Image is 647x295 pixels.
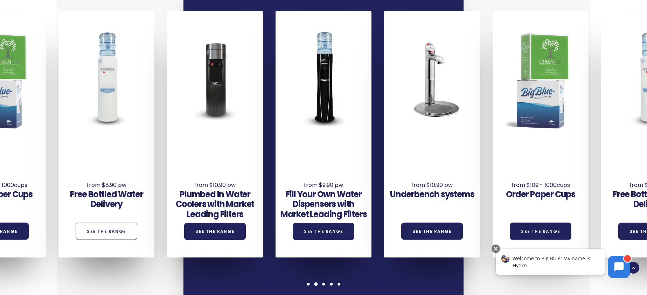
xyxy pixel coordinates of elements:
a: Free Bottled Water Delivery [70,188,143,210]
iframe: Chatbot [488,243,637,285]
a: See the Range [184,223,246,240]
a: Fill Your Own Water Dispensers with Market Leading Filters [280,188,367,220]
a: Plumbed In Water Coolers with Market Leading Filters [176,188,254,220]
a: See the Range [510,223,571,240]
a: See the Range [293,223,354,240]
a: Underbench systems [390,188,474,200]
a: See the Range [76,223,137,240]
a: See the Range [401,223,463,240]
a: Order Paper Cups [506,188,575,200]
